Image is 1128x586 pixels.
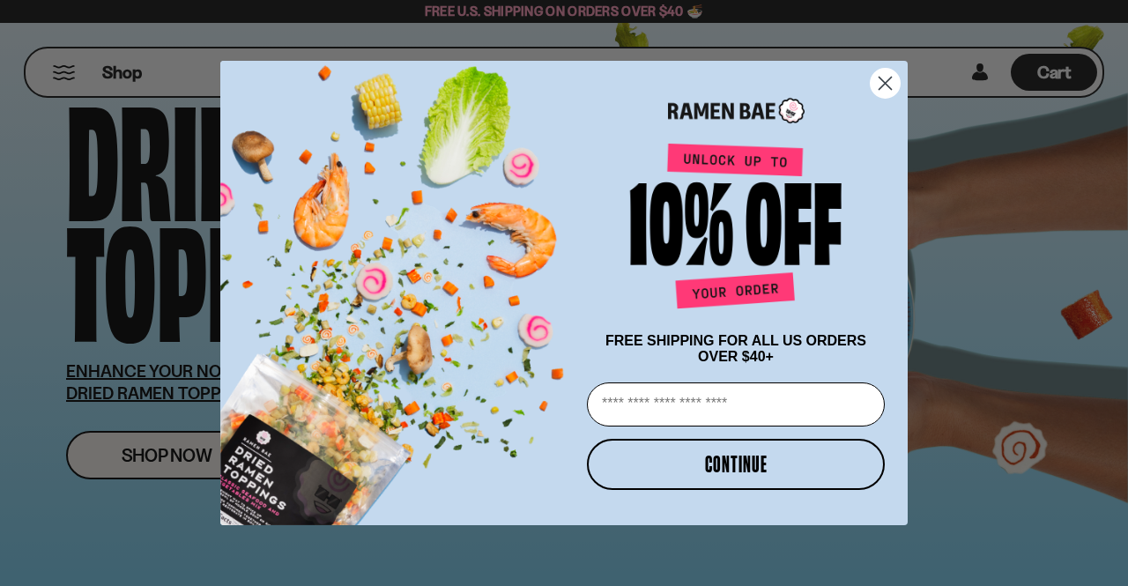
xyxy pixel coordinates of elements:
img: Ramen Bae Logo [668,96,805,125]
img: ce7035ce-2e49-461c-ae4b-8ade7372f32c.png [220,46,580,525]
img: Unlock up to 10% off [626,143,846,315]
button: Close dialog [870,68,901,99]
span: FREE SHIPPING FOR ALL US ORDERS OVER $40+ [605,333,866,364]
button: CONTINUE [587,439,885,490]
